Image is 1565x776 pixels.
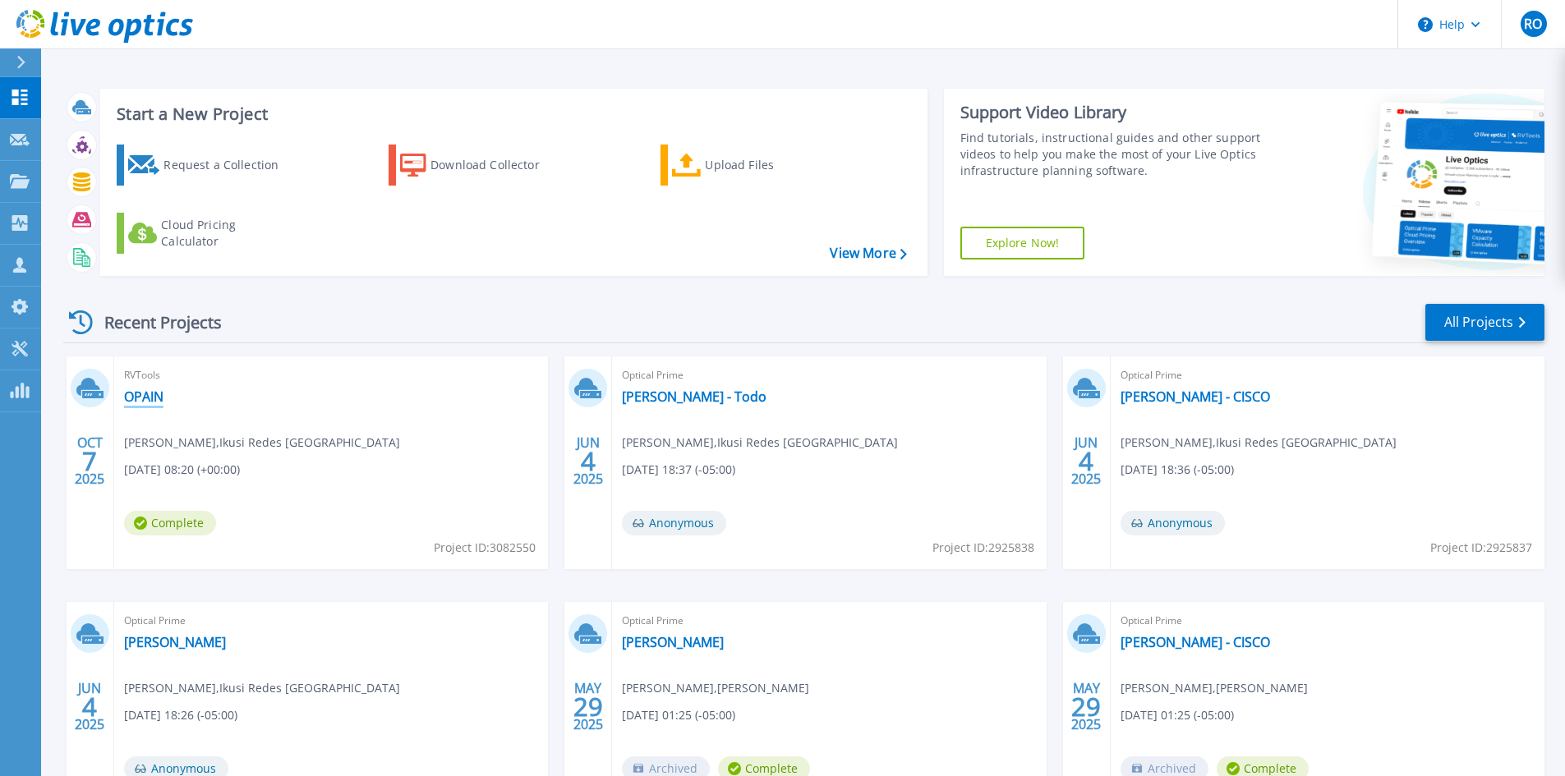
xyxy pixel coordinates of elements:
span: [PERSON_NAME] , Ikusi Redes [GEOGRAPHIC_DATA] [124,679,400,697]
span: 7 [82,454,97,468]
div: Support Video Library [960,102,1267,123]
span: RVTools [124,366,538,384]
div: Upload Files [705,149,836,181]
div: MAY 2025 [1070,677,1102,737]
span: Optical Prime [622,612,1036,630]
a: [PERSON_NAME] - Todo [622,388,766,405]
span: 4 [82,700,97,714]
span: 29 [573,700,603,714]
div: Find tutorials, instructional guides and other support videos to help you make the most of your L... [960,130,1267,179]
span: Optical Prime [1121,612,1535,630]
span: [PERSON_NAME] , Ikusi Redes [GEOGRAPHIC_DATA] [622,434,898,452]
span: [DATE] 01:25 (-05:00) [1121,706,1234,724]
a: Cloud Pricing Calculator [117,213,300,254]
span: [DATE] 18:36 (-05:00) [1121,461,1234,479]
a: View More [830,246,906,261]
span: [DATE] 18:26 (-05:00) [124,706,237,724]
span: 29 [1071,700,1101,714]
span: [DATE] 08:20 (+00:00) [124,461,240,479]
a: [PERSON_NAME] [124,634,226,650]
a: All Projects [1425,304,1544,341]
span: Optical Prime [1121,366,1535,384]
span: RO [1524,17,1542,30]
a: [PERSON_NAME] - CISCO [1121,388,1270,405]
span: Complete [124,511,216,535]
span: 4 [1079,454,1093,468]
div: OCT 2025 [74,431,105,491]
div: JUN 2025 [1070,431,1102,491]
span: Project ID: 3082550 [434,539,536,557]
span: Anonymous [1121,511,1225,535]
a: [PERSON_NAME] - CISCO [1121,634,1270,650]
span: Optical Prime [622,366,1036,384]
span: [DATE] 01:25 (-05:00) [622,706,735,724]
span: [PERSON_NAME] , Ikusi Redes [GEOGRAPHIC_DATA] [124,434,400,452]
div: Recent Projects [63,302,244,342]
span: [DATE] 18:37 (-05:00) [622,461,735,479]
a: Explore Now! [960,227,1085,259]
div: JUN 2025 [573,431,604,491]
a: Upload Files [661,145,844,186]
div: MAY 2025 [573,677,604,737]
a: Request a Collection [117,145,300,186]
div: JUN 2025 [74,677,105,737]
a: OPAIN [124,388,163,405]
h3: Start a New Project [117,105,906,123]
span: Project ID: 2925838 [932,539,1034,557]
a: [PERSON_NAME] [622,634,724,650]
span: Optical Prime [124,612,538,630]
div: Cloud Pricing Calculator [161,217,292,250]
span: Anonymous [622,511,726,535]
a: Download Collector [389,145,572,186]
div: Download Collector [430,149,562,181]
span: [PERSON_NAME] , [PERSON_NAME] [622,679,809,697]
span: Project ID: 2925837 [1430,539,1532,557]
span: [PERSON_NAME] , [PERSON_NAME] [1121,679,1308,697]
span: 4 [581,454,596,468]
div: Request a Collection [163,149,295,181]
span: [PERSON_NAME] , Ikusi Redes [GEOGRAPHIC_DATA] [1121,434,1397,452]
